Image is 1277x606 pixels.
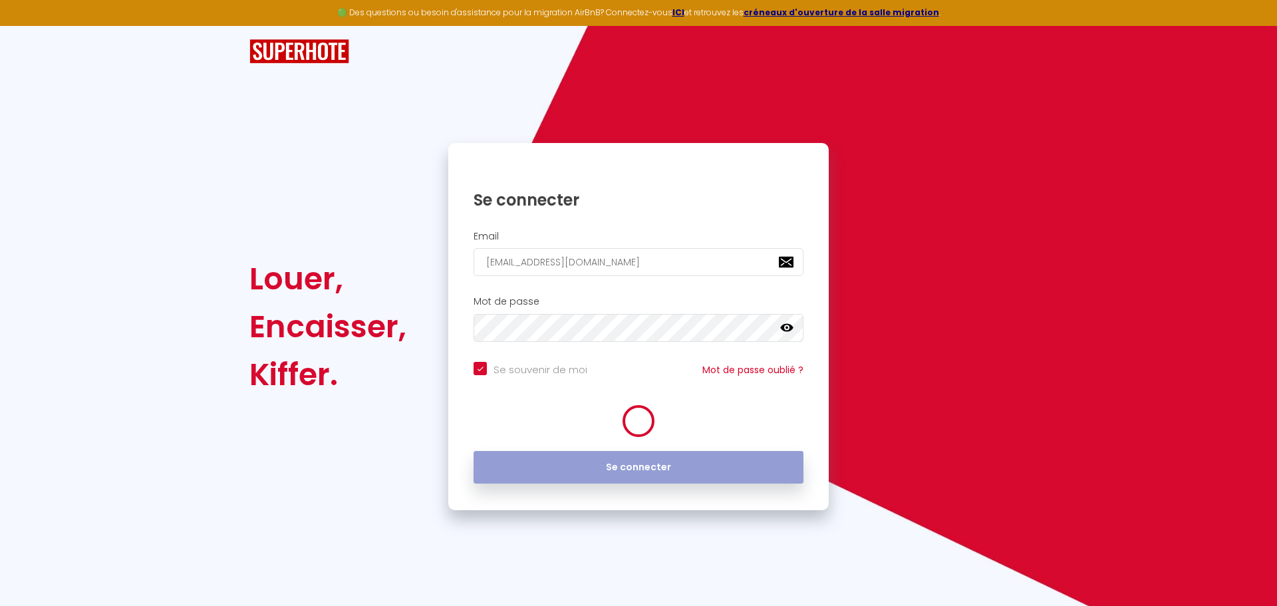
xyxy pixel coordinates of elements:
[474,231,803,242] h2: Email
[744,7,939,18] a: créneaux d'ouverture de la salle migration
[474,451,803,484] button: Se connecter
[249,303,406,351] div: Encaisser,
[474,190,803,210] h1: Se connecter
[702,363,803,377] a: Mot de passe oublié ?
[249,255,406,303] div: Louer,
[249,351,406,398] div: Kiffer.
[672,7,684,18] a: ICI
[474,248,803,276] input: Ton Email
[474,296,803,307] h2: Mot de passe
[11,5,51,45] button: Ouvrir le widget de chat LiveChat
[249,39,349,64] img: SuperHote logo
